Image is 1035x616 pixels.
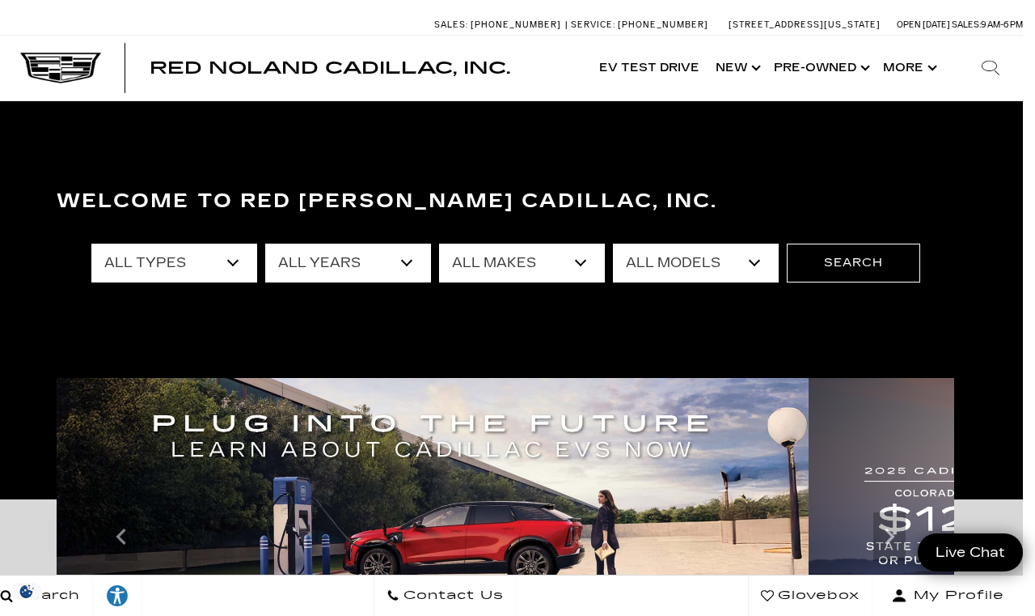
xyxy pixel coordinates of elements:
[91,244,257,283] select: Filter by type
[434,19,468,30] span: Sales:
[766,36,875,100] a: Pre-Owned
[471,19,561,30] span: [PHONE_NUMBER]
[105,512,137,561] div: Previous
[591,36,708,100] a: EV Test Drive
[439,244,605,283] select: Filter by make
[571,19,615,30] span: Service:
[93,584,142,608] div: Explore your accessibility options
[897,19,950,30] span: Open [DATE]
[434,20,565,29] a: Sales: [PHONE_NUMBER]
[907,584,1004,607] span: My Profile
[708,36,766,100] a: New
[8,583,45,600] section: Click to Open Cookie Consent Modal
[265,244,431,283] select: Filter by year
[20,53,101,83] img: Cadillac Dark Logo with Cadillac White Text
[150,58,510,78] span: Red Noland Cadillac, Inc.
[93,576,142,616] a: Explore your accessibility options
[918,533,1023,571] a: Live Chat
[374,576,517,616] a: Contact Us
[875,36,942,100] button: More
[774,584,860,607] span: Glovebox
[399,584,504,607] span: Contact Us
[69,257,70,257] a: Accessible Carousel
[952,19,981,30] span: Sales:
[873,512,906,561] div: Next
[787,244,920,283] button: Search
[927,543,1013,562] span: Live Chat
[8,583,45,600] img: Opt-Out Icon
[748,576,872,616] a: Glovebox
[729,19,881,30] a: [STREET_ADDRESS][US_STATE]
[981,19,1023,30] span: 9 AM-6 PM
[565,20,712,29] a: Service: [PHONE_NUMBER]
[150,60,510,76] a: Red Noland Cadillac, Inc.
[872,576,1023,616] button: Open user profile menu
[13,584,80,607] span: Search
[618,19,708,30] span: [PHONE_NUMBER]
[613,244,779,283] select: Filter by model
[57,185,954,218] h3: Welcome to Red [PERSON_NAME] Cadillac, Inc.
